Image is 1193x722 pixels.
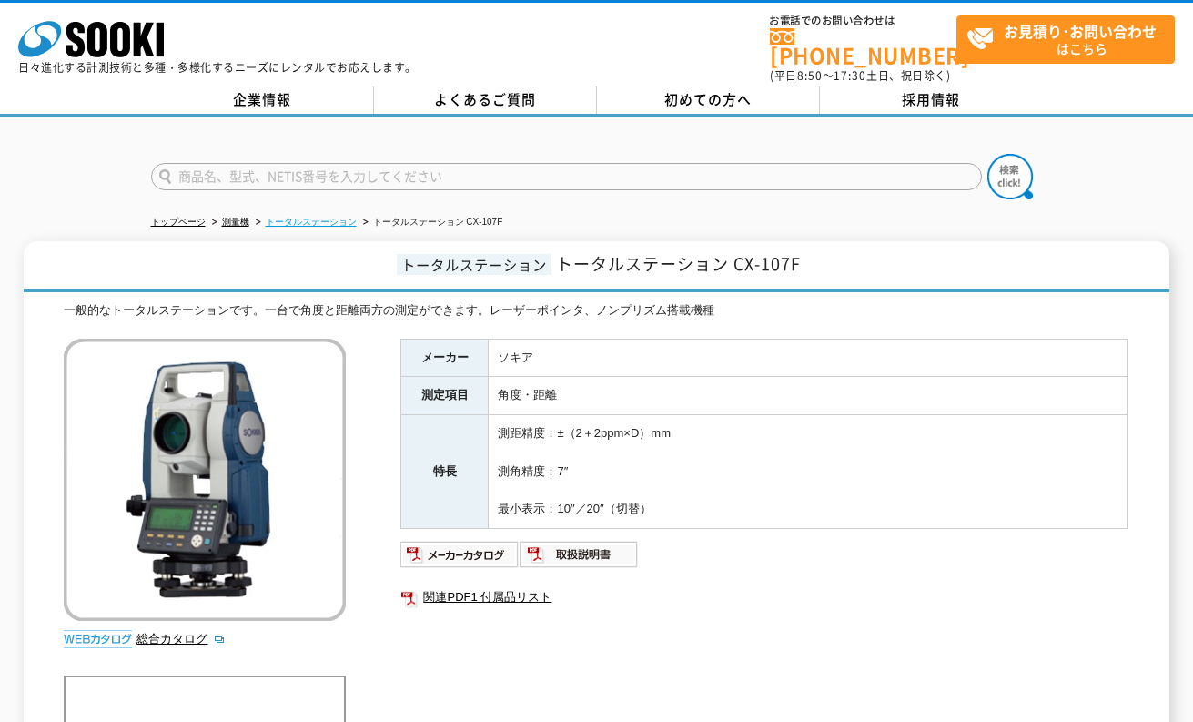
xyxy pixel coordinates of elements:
a: 総合カタログ [136,632,226,646]
td: ソキア [489,339,1128,377]
span: お電話でのお問い合わせは [770,15,956,26]
p: 日々進化する計測技術と多種・多様化するニーズにレンタルでお応えします。 [18,62,417,73]
li: トータルステーション CX-107F [359,213,503,232]
a: お見積り･お問い合わせはこちら [956,15,1175,64]
img: 取扱説明書 [520,540,639,569]
img: btn_search.png [987,154,1033,199]
a: 初めての方へ [597,86,820,114]
span: トータルステーション [397,254,551,275]
th: メーカー [401,339,489,377]
span: はこちら [966,16,1174,62]
a: 企業情報 [151,86,374,114]
span: 初めての方へ [664,89,752,109]
div: 一般的なトータルステーションです。一台で角度と距離両方の測定ができます。レーザーポインタ、ノンプリズム搭載機種 [64,301,1128,320]
a: [PHONE_NUMBER] [770,28,956,66]
a: 測量機 [222,217,249,227]
td: 角度・距離 [489,377,1128,415]
span: 17:30 [834,67,866,84]
img: webカタログ [64,630,132,648]
input: 商品名、型式、NETIS番号を入力してください [151,163,982,190]
strong: お見積り･お問い合わせ [1004,20,1157,42]
a: メーカーカタログ [400,552,520,565]
a: 関連PDF1 付属品リスト [400,585,1128,609]
a: 取扱説明書 [520,552,639,565]
span: (平日 ～ 土日、祝日除く) [770,67,950,84]
span: トータルステーション CX-107F [556,251,801,276]
img: トータルステーション CX-107F [64,339,346,621]
th: 特長 [401,415,489,529]
a: 採用情報 [820,86,1043,114]
th: 測定項目 [401,377,489,415]
img: メーカーカタログ [400,540,520,569]
a: トータルステーション [266,217,357,227]
a: よくあるご質問 [374,86,597,114]
td: 測距精度：±（2＋2ppm×D）mm 測角精度：7″ 最小表示：10″／20″（切替） [489,415,1128,529]
span: 8:50 [797,67,823,84]
a: トップページ [151,217,206,227]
